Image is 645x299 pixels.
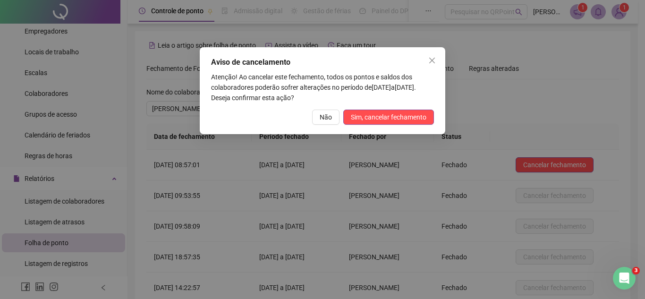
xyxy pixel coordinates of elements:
[613,267,636,290] iframe: Intercom live chat
[428,57,436,64] span: close
[351,112,426,122] span: Sim, cancelar fechamento
[211,73,412,91] span: Atenção! Ao cancelar este fechamento, todos os pontos e saldos dos colaboradores poderão sofrer a...
[312,110,339,125] button: Não
[211,72,434,103] p: [DATE] a [DATE]
[632,267,640,274] span: 3
[320,112,332,122] span: Não
[211,58,290,67] span: Aviso de cancelamento
[343,110,434,125] button: Sim, cancelar fechamento
[424,53,440,68] button: Close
